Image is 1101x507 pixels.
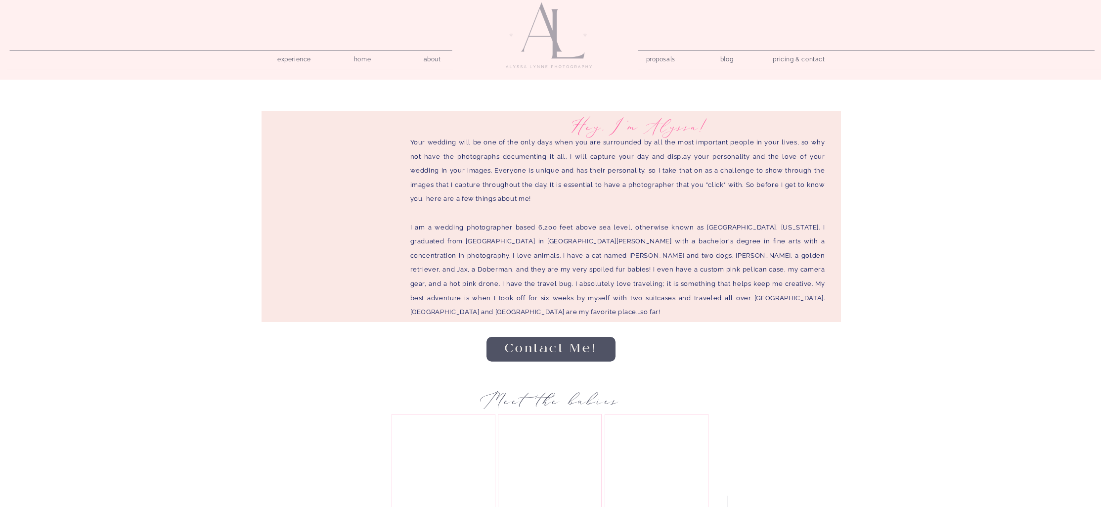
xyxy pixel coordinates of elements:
h1: hey, I'm Alyssa! [561,117,719,130]
a: proposals [646,53,674,62]
h2: Meet the babies [444,390,658,407]
p: Your wedding will be one of the only days when you are surrounded by all the most important peopl... [410,136,825,316]
a: Contact Me! [497,341,606,356]
a: pricing & contact [769,53,829,67]
a: blog [713,53,741,62]
a: home [349,53,377,62]
a: about [418,53,446,62]
a: experience [271,53,318,62]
